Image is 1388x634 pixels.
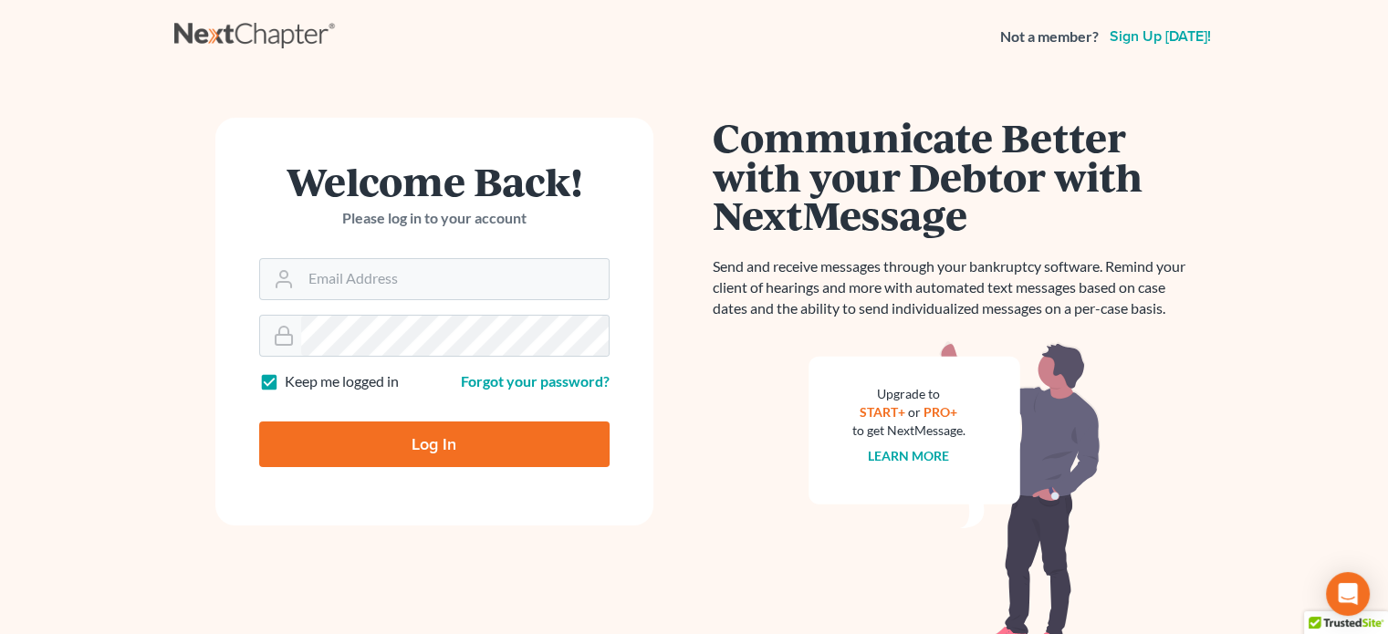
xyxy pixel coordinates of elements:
a: START+ [860,404,905,420]
h1: Welcome Back! [259,161,610,201]
p: Please log in to your account [259,208,610,229]
a: PRO+ [924,404,957,420]
a: Sign up [DATE]! [1106,29,1215,44]
label: Keep me logged in [285,371,399,392]
h1: Communicate Better with your Debtor with NextMessage [713,118,1196,234]
p: Send and receive messages through your bankruptcy software. Remind your client of hearings and mo... [713,256,1196,319]
input: Log In [259,421,610,467]
span: or [908,404,921,420]
a: Learn more [868,448,949,463]
div: Upgrade to [852,385,965,403]
div: Open Intercom Messenger [1326,572,1370,616]
a: Forgot your password? [461,372,610,390]
div: to get NextMessage. [852,421,965,440]
input: Email Address [301,259,609,299]
strong: Not a member? [1000,26,1099,47]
